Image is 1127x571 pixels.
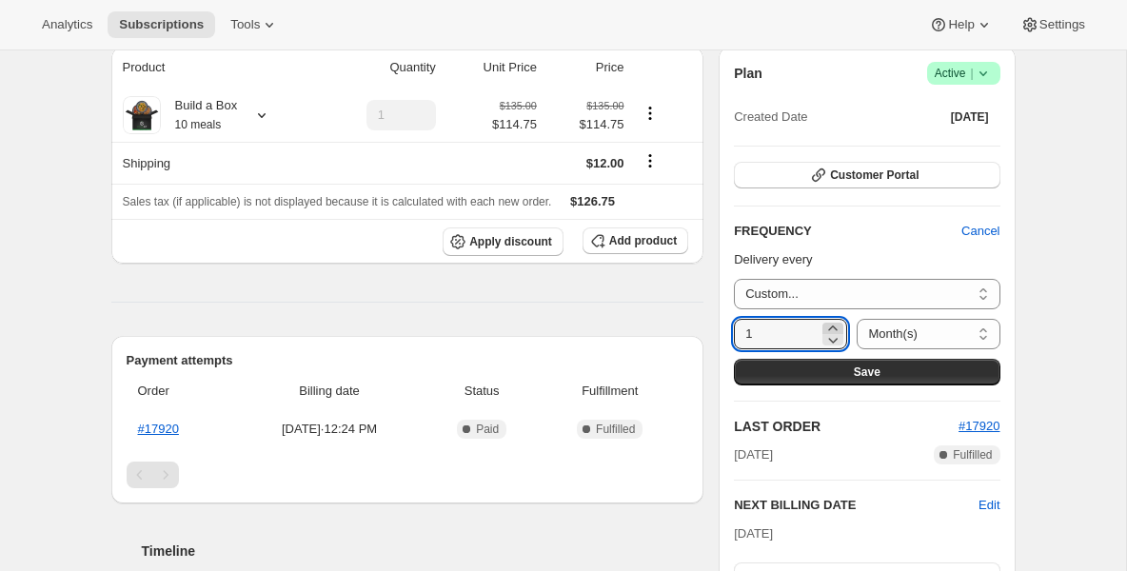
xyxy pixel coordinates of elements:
h2: LAST ORDER [734,417,959,436]
a: #17920 [138,422,179,436]
h2: Payment attempts [127,351,689,370]
span: [DATE] [951,109,989,125]
button: [DATE] [939,104,1000,130]
img: product img [123,96,161,134]
span: Sales tax (if applicable) is not displayed because it is calculated with each new order. [123,195,552,208]
span: Fulfilled [953,447,992,463]
button: Shipping actions [635,150,665,171]
span: [DATE] [734,445,773,464]
th: Shipping [111,142,316,184]
span: Save [854,364,880,380]
th: Quantity [316,47,442,89]
th: Product [111,47,316,89]
span: Billing date [238,382,421,401]
button: Edit [979,496,999,515]
span: $114.75 [548,115,624,134]
span: Fulfillment [543,382,677,401]
span: Status [432,382,531,401]
span: Created Date [734,108,807,127]
span: Customer Portal [830,167,919,183]
button: #17920 [959,417,999,436]
span: Apply discount [469,234,552,249]
button: Product actions [635,103,665,124]
th: Order [127,370,233,412]
span: Tools [230,17,260,32]
button: Save [734,359,999,385]
span: [DATE] · 12:24 PM [238,420,421,439]
span: Analytics [42,17,92,32]
span: $12.00 [586,156,624,170]
button: Analytics [30,11,104,38]
th: Unit Price [442,47,543,89]
a: #17920 [959,419,999,433]
p: Delivery every [734,250,999,269]
h2: Timeline [142,541,704,561]
span: Cancel [961,222,999,241]
span: Active [935,64,993,83]
h2: NEXT BILLING DATE [734,496,979,515]
button: Customer Portal [734,162,999,188]
span: | [970,66,973,81]
small: $135.00 [500,100,537,111]
nav: Pagination [127,462,689,488]
span: Paid [476,422,499,437]
div: Build a Box [161,96,238,134]
span: $114.75 [492,115,537,134]
h2: FREQUENCY [734,222,961,241]
span: $126.75 [570,194,615,208]
span: Add product [609,233,677,248]
button: Subscriptions [108,11,215,38]
span: Settings [1039,17,1085,32]
small: $135.00 [586,100,623,111]
span: [DATE] [734,526,773,541]
button: Tools [219,11,290,38]
button: Add product [583,227,688,254]
button: Apply discount [443,227,563,256]
button: Settings [1009,11,1097,38]
th: Price [543,47,630,89]
small: 10 meals [175,118,222,131]
span: Fulfilled [596,422,635,437]
span: Help [948,17,974,32]
button: Cancel [950,216,1011,246]
span: Subscriptions [119,17,204,32]
button: Help [918,11,1004,38]
h2: Plan [734,64,762,83]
